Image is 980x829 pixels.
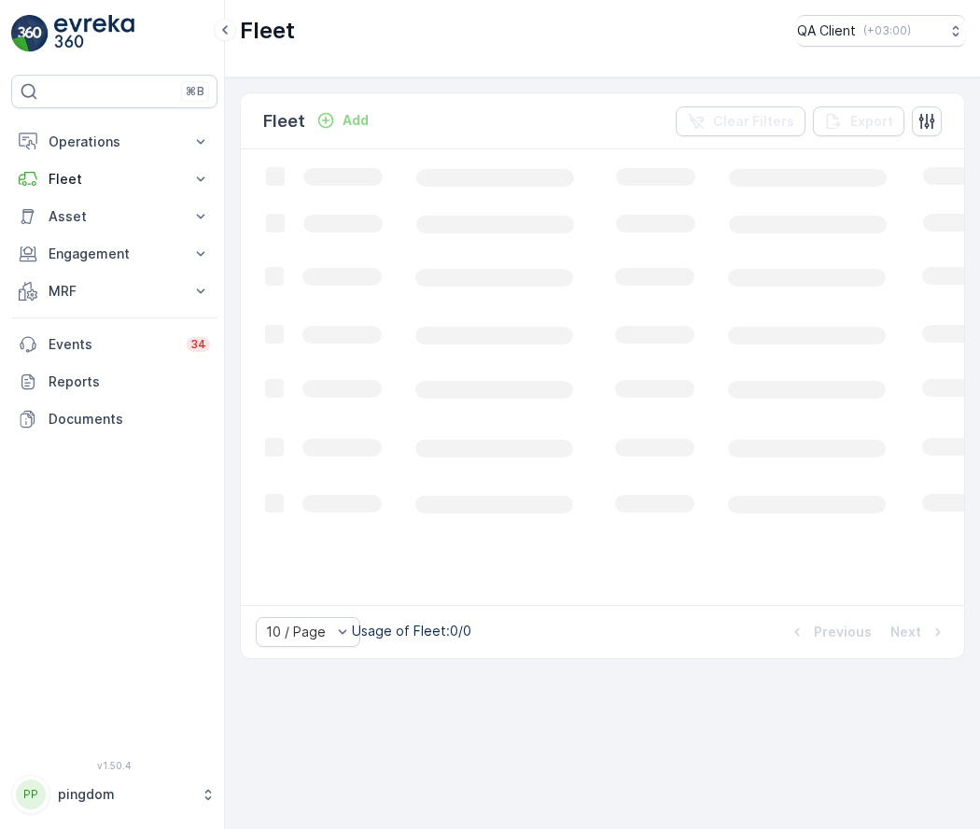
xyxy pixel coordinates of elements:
[11,235,217,273] button: Engagement
[352,622,471,640] p: Usage of Fleet : 0/0
[240,16,295,46] p: Fleet
[11,363,217,400] a: Reports
[11,400,217,438] a: Documents
[786,621,874,643] button: Previous
[11,161,217,198] button: Fleet
[889,621,949,643] button: Next
[49,133,180,151] p: Operations
[309,109,376,132] button: Add
[11,326,217,363] a: Events34
[49,372,210,391] p: Reports
[49,170,180,189] p: Fleet
[890,623,921,641] p: Next
[49,282,180,301] p: MRF
[186,84,204,99] p: ⌘B
[11,775,217,814] button: PPpingdom
[49,410,210,429] p: Documents
[58,785,191,804] p: pingdom
[11,760,217,771] span: v 1.50.4
[797,15,965,47] button: QA Client(+03:00)
[813,106,904,136] button: Export
[263,108,305,134] p: Fleet
[11,15,49,52] img: logo
[49,207,180,226] p: Asset
[343,111,369,130] p: Add
[863,23,911,38] p: ( +03:00 )
[11,123,217,161] button: Operations
[11,198,217,235] button: Asset
[676,106,805,136] button: Clear Filters
[850,112,893,131] p: Export
[16,780,46,809] div: PP
[11,273,217,310] button: MRF
[797,21,856,40] p: QA Client
[54,15,134,52] img: logo_light-DOdMpM7g.png
[190,337,206,352] p: 34
[814,623,872,641] p: Previous
[49,335,175,354] p: Events
[49,245,180,263] p: Engagement
[713,112,794,131] p: Clear Filters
